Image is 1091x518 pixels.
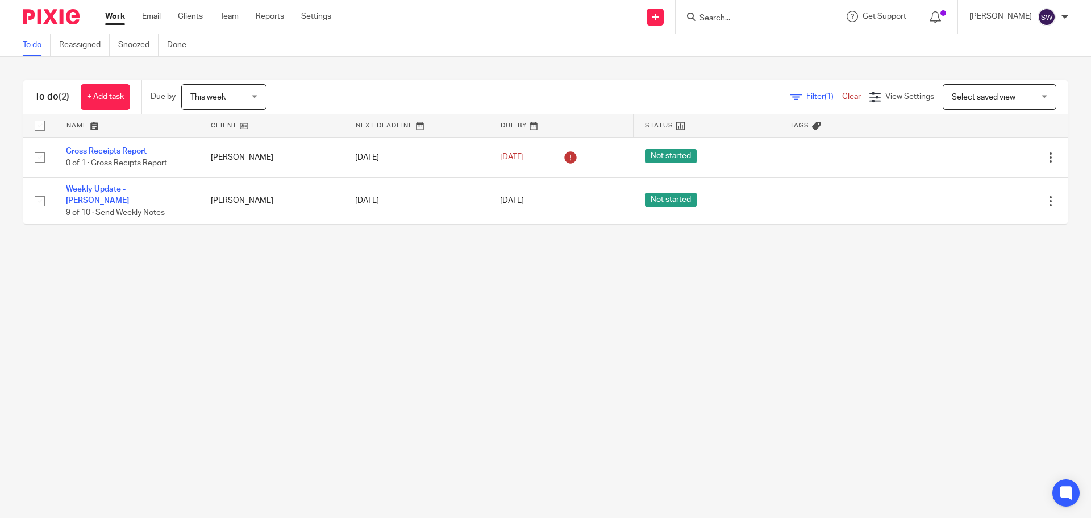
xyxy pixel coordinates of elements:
td: [DATE] [344,137,489,177]
span: Not started [645,149,697,163]
span: This week [190,93,226,101]
td: [PERSON_NAME] [199,137,344,177]
span: Get Support [863,13,906,20]
span: Select saved view [952,93,1015,101]
p: Due by [151,91,176,102]
div: --- [790,152,912,163]
span: [DATE] [500,154,524,161]
a: Email [142,11,161,22]
span: 9 of 10 · Send Weekly Notes [66,209,165,217]
span: (2) [59,92,69,101]
a: Gross Receipts Report [66,147,147,155]
a: Clear [842,93,861,101]
a: Reports [256,11,284,22]
p: [PERSON_NAME] [969,11,1032,22]
a: Clients [178,11,203,22]
a: Done [167,34,195,56]
img: Pixie [23,9,80,24]
span: (1) [825,93,834,101]
td: [PERSON_NAME] [199,177,344,224]
span: Not started [645,193,697,207]
h1: To do [35,91,69,103]
a: Team [220,11,239,22]
span: View Settings [885,93,934,101]
td: [DATE] [344,177,489,224]
a: Work [105,11,125,22]
span: Filter [806,93,842,101]
span: Tags [790,122,809,129]
input: Search [698,14,801,24]
span: 0 of 1 · Gross Recipts Report [66,159,167,167]
a: + Add task [81,84,130,110]
a: To do [23,34,51,56]
img: svg%3E [1038,8,1056,26]
a: Settings [301,11,331,22]
a: Snoozed [118,34,159,56]
a: Weekly Update - [PERSON_NAME] [66,185,129,205]
span: [DATE] [500,197,524,205]
div: --- [790,195,912,206]
a: Reassigned [59,34,110,56]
